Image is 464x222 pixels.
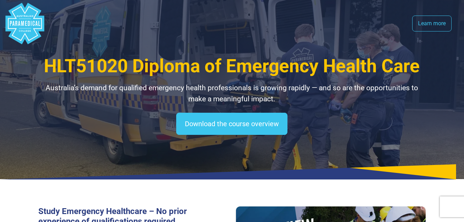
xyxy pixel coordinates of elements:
[4,3,46,44] div: Australian Paramedical College
[38,83,426,104] p: Australia’s demand for qualified emergency health professionals is growing rapidly — and so are t...
[176,113,287,135] a: Download the course overview
[44,55,420,77] span: HLT51020 Diploma of Emergency Health Care
[412,16,452,31] a: Learn more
